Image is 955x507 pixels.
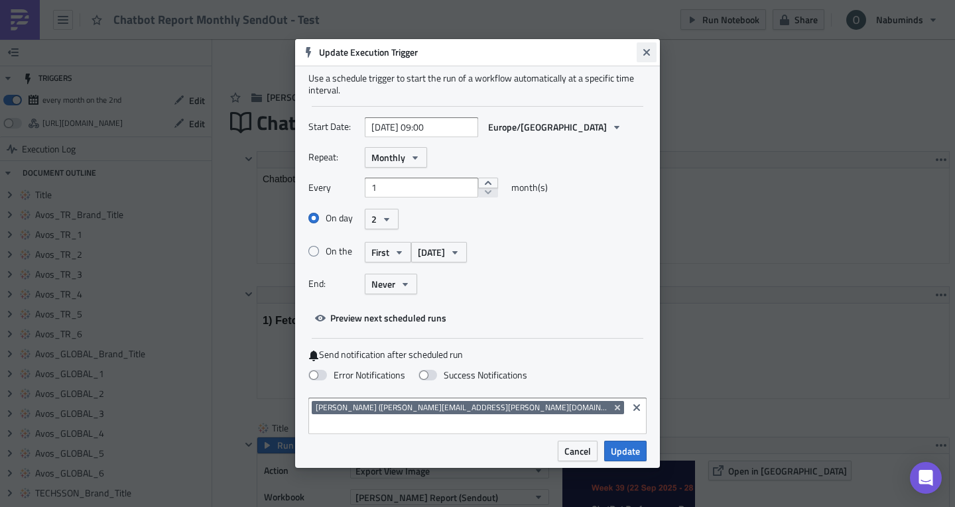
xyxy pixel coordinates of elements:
[308,117,358,137] label: Start Date:
[612,401,624,414] button: Remove Tag
[330,311,446,325] span: Preview next scheduled runs
[637,42,657,62] button: Close
[308,308,453,328] button: Preview next scheduled runs
[308,349,647,361] label: Send notification after scheduled run
[319,46,637,58] h6: Update Execution Trigger
[418,369,527,381] label: Success Notifications
[5,11,686,23] body: Rich Text Area. Press ALT-0 for help.
[371,245,389,259] span: First
[114,79,250,90] span: Chatbot Performance Report
[629,400,645,416] button: Clear selected items
[5,5,686,16] body: Rich Text Area. Press ALT-0 for help.
[365,274,417,294] button: Never
[411,242,467,262] button: [DATE]
[308,178,358,197] label: Every
[418,245,445,259] span: [DATE]
[365,209,399,229] button: 2
[558,441,598,461] button: Cancel
[371,150,405,164] span: Monthly
[308,72,647,96] div: Use a schedule trigger to start the run of a workflow automatically at a specific time interval.
[478,178,498,188] button: increment
[308,147,358,167] label: Repeat:
[308,245,365,257] label: On the
[114,60,342,78] span: Business Intelligence Reports
[308,274,358,294] label: End:
[5,5,686,16] p: Chatbot Report Monthly SendOut
[308,212,365,224] label: On day
[564,444,591,458] span: Cancel
[478,188,498,198] button: decrement
[488,120,607,134] span: Europe/[GEOGRAPHIC_DATA]
[910,462,942,494] div: Open Intercom Messenger
[371,212,377,226] span: 2
[511,178,548,197] span: month(s)
[604,441,647,461] button: Update
[365,147,427,168] button: Monthly
[5,11,686,23] h3: 2) Create your Email and use Tableau content as attachment
[365,242,411,262] button: First
[371,277,395,291] span: Never
[5,11,133,23] strong: 1) Fetch Tableau content
[365,117,478,137] input: YYYY-MM-DD HH:mm
[316,402,609,413] span: [PERSON_NAME] ([PERSON_NAME][EMAIL_ADDRESS][PERSON_NAME][DOMAIN_NAME])
[481,117,629,137] button: Europe/[GEOGRAPHIC_DATA]
[308,369,405,381] label: Error Notifications
[611,444,640,458] span: Update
